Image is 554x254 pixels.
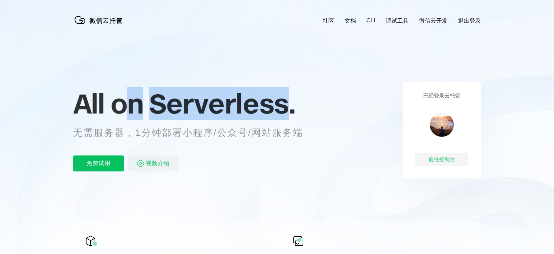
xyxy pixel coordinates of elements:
[73,126,316,139] p: 无需服务器，1分钟部署小程序/公众号/网站服务端
[73,22,127,28] a: 微信云托管
[423,93,460,100] p: 已经登录云托管
[323,17,334,25] a: 社区
[146,155,170,171] span: 视频介绍
[386,17,409,25] a: 调试工具
[137,159,144,167] img: video_play.svg
[345,17,356,25] a: 文档
[73,155,124,171] p: 免费试用
[415,153,468,166] div: 前往控制台
[367,17,375,24] a: CLI
[149,87,295,120] span: Serverless.
[73,13,127,27] img: 微信云托管
[73,87,143,120] span: All on
[458,17,481,25] a: 退出登录
[419,17,447,25] a: 微信云开发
